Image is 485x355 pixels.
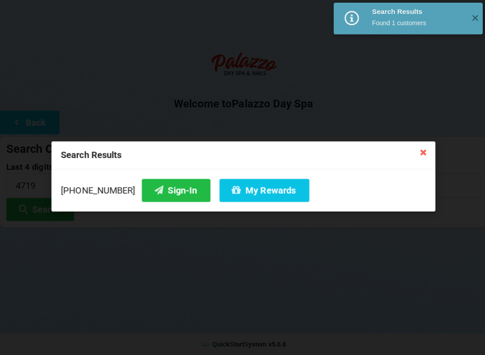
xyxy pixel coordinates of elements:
button: Sign-In [141,180,210,203]
button: My Rewards [219,180,308,203]
div: [PHONE_NUMBER] [61,180,424,203]
div: Found 1 customers [370,20,463,29]
div: Search Results [52,142,433,170]
div: Search Results [370,9,463,18]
